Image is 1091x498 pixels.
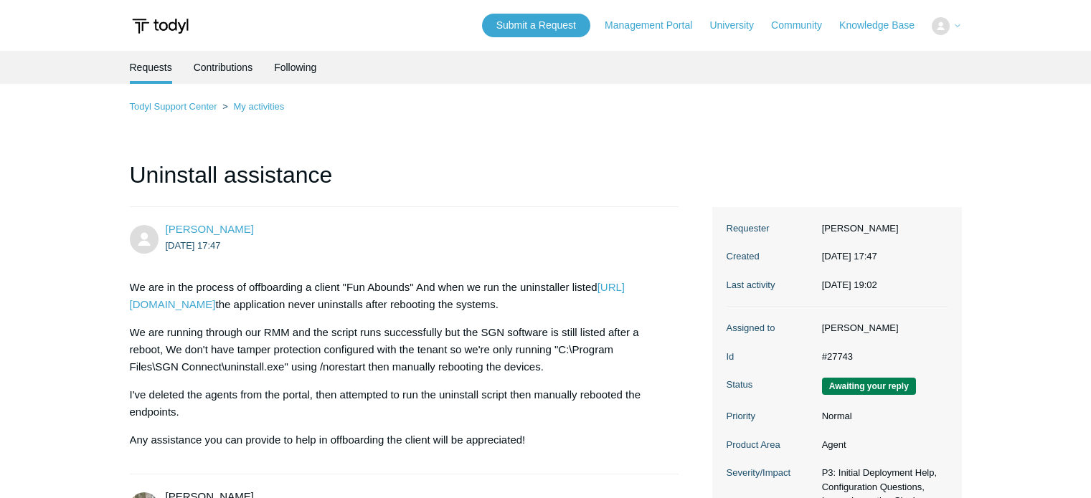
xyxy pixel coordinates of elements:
[130,101,217,112] a: Todyl Support Center
[709,18,768,33] a: University
[130,324,665,375] p: We are running through our RMM and the script runs successfully but the SGN software is still lis...
[166,223,254,235] span: Austin Unger
[130,101,220,112] li: Todyl Support Center
[194,51,253,84] a: Contributions
[166,240,221,251] time: 2025-08-28T17:47:25Z
[605,18,707,33] a: Management Portal
[822,251,877,262] time: 2025-08-28T17:47:24+00:00
[727,278,815,292] dt: Last activity
[130,158,679,207] h1: Uninstall assistance
[727,438,815,452] dt: Product Area
[130,279,665,313] p: We are in the process of offboarding a client "Fun Abounds" And when we run the uninstaller liste...
[727,321,815,335] dt: Assigned to
[233,101,284,112] a: My activities
[839,18,929,33] a: Knowledge Base
[727,249,815,264] dt: Created
[482,14,590,37] a: Submit a Request
[771,18,836,33] a: Community
[727,409,815,423] dt: Priority
[130,281,625,310] a: [URL][DOMAIN_NAME]
[727,350,815,364] dt: Id
[130,431,665,449] p: Any assistance you can provide to help in offboarding the client will be appreciated!
[130,51,172,84] li: Requests
[815,350,948,364] dd: #27743
[822,279,877,290] time: 2025-09-01T19:02:30+00:00
[815,438,948,452] dd: Agent
[274,51,316,84] a: Following
[727,378,815,392] dt: Status
[727,221,815,236] dt: Requester
[727,466,815,480] dt: Severity/Impact
[130,13,191,39] img: Todyl Support Center Help Center home page
[219,101,284,112] li: My activities
[130,386,665,421] p: I've deleted the agents from the portal, then attempted to run the uninstall script then manually...
[815,409,948,423] dd: Normal
[822,378,916,395] span: We are waiting for you to respond
[166,223,254,235] a: [PERSON_NAME]
[815,221,948,236] dd: [PERSON_NAME]
[815,321,948,335] dd: [PERSON_NAME]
